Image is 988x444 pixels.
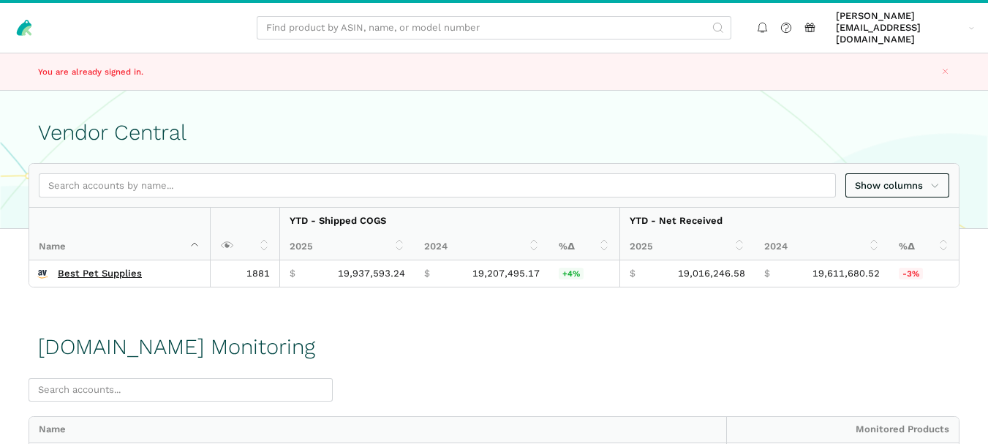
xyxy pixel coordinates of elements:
th: 2025: activate to sort column ascending [619,234,755,260]
th: %Δ: activate to sort column ascending [549,234,619,260]
span: +4% [559,268,584,279]
span: 19,016,246.58 [678,268,745,279]
th: 2024: activate to sort column ascending [415,234,549,260]
span: 19,937,593.24 [338,268,405,279]
a: Show columns [845,173,949,197]
th: : activate to sort column ascending [210,208,279,260]
td: 1881 [210,260,279,287]
th: 2024: activate to sort column ascending [755,234,889,260]
strong: YTD - Shipped COGS [290,215,386,226]
h1: [DOMAIN_NAME] Monitoring [38,335,315,359]
th: Name : activate to sort column descending [29,208,210,260]
input: Find product by ASIN, name, or model number [257,16,731,40]
h1: Vendor Central [38,121,950,145]
span: $ [630,268,636,279]
a: Best Pet Supplies [58,268,142,279]
p: You are already signed in. [38,66,371,78]
span: $ [424,268,430,279]
span: 19,207,495.17 [472,268,540,279]
span: $ [290,268,295,279]
td: 3.80% [549,260,619,287]
input: Search accounts by name... [39,173,836,197]
input: Search accounts... [29,378,333,402]
button: Close [937,63,954,80]
th: 2025: activate to sort column ascending [279,234,415,260]
a: [PERSON_NAME][EMAIL_ADDRESS][DOMAIN_NAME] [831,8,979,48]
div: Name [29,417,726,443]
span: 19,611,680.52 [812,268,880,279]
span: $ [764,268,770,279]
span: [PERSON_NAME][EMAIL_ADDRESS][DOMAIN_NAME] [836,10,964,46]
span: -3% [899,268,923,279]
span: Show columns [855,178,940,193]
strong: YTD - Net Received [630,215,723,226]
th: %Δ: activate to sort column ascending [889,234,959,260]
td: -3.04% [889,260,959,287]
div: Monitored Products [726,417,959,443]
